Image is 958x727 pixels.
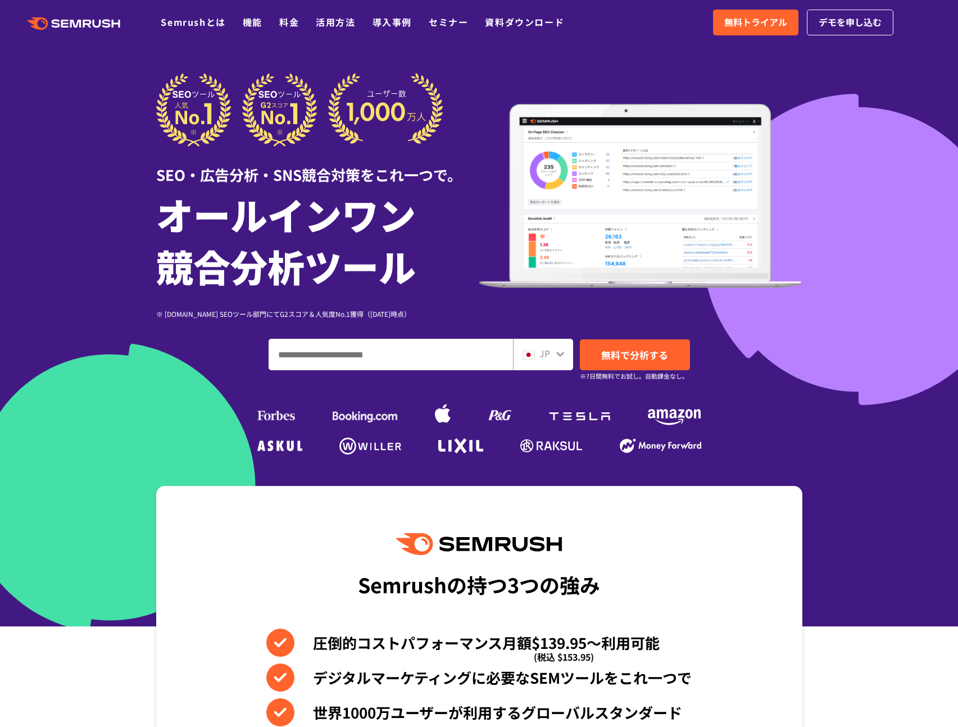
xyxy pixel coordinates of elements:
[161,15,225,29] a: Semrushとは
[156,147,479,185] div: SEO・広告分析・SNS競合対策をこれ一つで。
[429,15,468,29] a: セミナー
[396,533,561,555] img: Semrush
[819,15,882,30] span: デモを申し込む
[156,308,479,319] div: ※ [DOMAIN_NAME] SEOツール部門にてG2スコア＆人気度No.1獲得（[DATE]時点）
[807,10,893,35] a: デモを申し込む
[580,371,688,381] small: ※7日間無料でお試し。自動課金なし。
[580,339,690,370] a: 無料で分析する
[316,15,355,29] a: 活用方法
[534,643,594,671] span: (税込 $153.95)
[724,15,787,30] span: 無料トライアル
[266,698,692,726] li: 世界1000万ユーザーが利用するグローバルスタンダード
[358,564,600,605] div: Semrushの持つ3つの強み
[279,15,299,29] a: 料金
[243,15,262,29] a: 機能
[156,188,479,292] h1: オールインワン 競合分析ツール
[713,10,798,35] a: 無料トライアル
[266,664,692,692] li: デジタルマーケティングに必要なSEMツールをこれ一つで
[269,339,512,370] input: ドメイン、キーワードまたはURLを入力してください
[601,348,668,362] span: 無料で分析する
[373,15,412,29] a: 導入事例
[266,629,692,657] li: 圧倒的コストパフォーマンス月額$139.95〜利用可能
[539,347,550,360] span: JP
[485,15,564,29] a: 資料ダウンロード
